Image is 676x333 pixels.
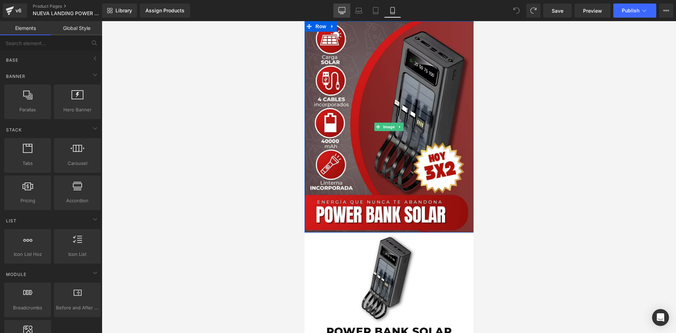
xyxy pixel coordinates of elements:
[56,197,99,204] span: Accordion
[6,304,49,312] span: Breadcrumbs
[33,11,100,16] span: NUEVA LANDING POWER BANK SOLAR
[77,101,92,110] span: Image
[575,4,611,18] a: Preview
[509,4,524,18] button: Undo
[552,7,563,14] span: Save
[333,4,350,18] a: Desktop
[115,7,132,14] span: Library
[583,7,602,14] span: Preview
[384,4,401,18] a: Mobile
[145,8,184,13] div: Assign Products
[56,251,99,258] span: Icon List
[350,4,367,18] a: Laptop
[38,211,131,304] img: POWER BANK SOLAR
[526,4,540,18] button: Redo
[5,271,27,278] span: Module
[6,106,49,113] span: Parallax
[6,197,49,204] span: Pricing
[5,57,19,63] span: Base
[3,4,27,18] a: v6
[5,217,17,224] span: List
[613,4,656,18] button: Publish
[5,73,26,80] span: Banner
[51,21,102,35] a: Global Style
[56,106,99,113] span: Hero Banner
[652,309,669,326] div: Open Intercom Messenger
[6,251,49,258] span: Icon List Hoz
[6,160,49,167] span: Tabs
[56,304,99,312] span: Before and After Images
[22,304,148,316] a: POWER BANK SOLAR
[622,8,639,13] span: Publish
[102,4,137,18] a: New Library
[367,4,384,18] a: Tablet
[5,127,23,133] span: Stack
[14,6,23,15] div: v6
[92,101,99,110] a: Expand / Collapse
[33,4,114,9] a: Product Pages
[659,4,673,18] button: More
[56,160,99,167] span: Carousel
